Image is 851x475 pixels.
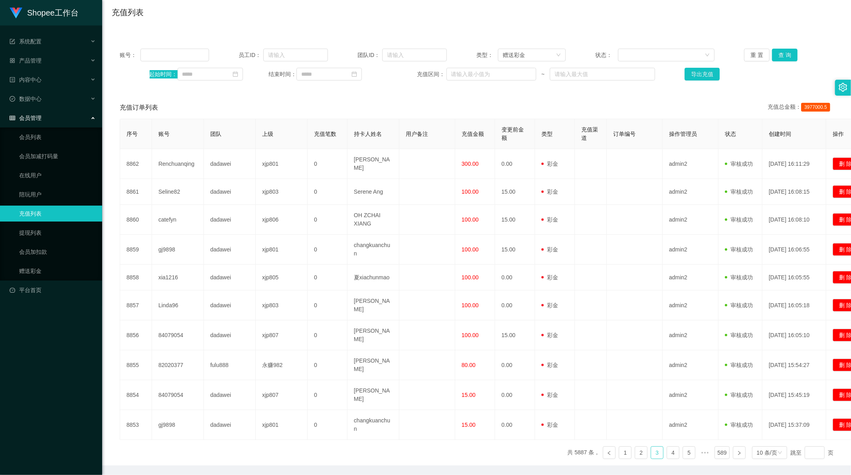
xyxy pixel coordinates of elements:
[744,49,770,61] button: 重 置
[152,235,204,265] td: gj9898
[541,392,558,398] span: 彩金
[790,446,833,459] div: 跳至 页
[204,149,256,179] td: dadawei
[762,320,826,350] td: [DATE] 16:05:10
[502,126,524,141] span: 变更前金额
[541,246,558,253] span: 彩金
[541,131,553,137] span: 类型
[725,188,753,195] span: 审核成功
[19,225,96,241] a: 提现列表
[210,131,221,137] span: 团队
[308,235,348,265] td: 0
[462,188,479,195] span: 100.00
[204,320,256,350] td: dadawei
[495,179,535,205] td: 15.00
[596,51,618,59] span: 状态：
[348,290,399,320] td: [PERSON_NAME]
[233,71,238,77] i: 图标: calendar
[204,410,256,440] td: dadawei
[762,350,826,380] td: [DATE] 15:54:27
[663,179,719,205] td: admin2
[635,447,647,459] a: 2
[619,447,631,459] a: 1
[10,282,96,298] a: 图标: dashboard平台首页
[699,446,711,459] li: 向后 5 页
[256,320,308,350] td: xjp807
[667,447,679,459] a: 4
[152,410,204,440] td: gj9898
[204,290,256,320] td: dadawei
[495,149,535,179] td: 0.00
[351,71,357,77] i: 图标: calendar
[503,49,525,61] div: 赠送彩金
[715,446,729,459] li: 589
[308,179,348,205] td: 0
[762,265,826,290] td: [DATE] 16:05:55
[308,265,348,290] td: 0
[10,77,15,82] i: 图标: profile
[120,320,152,350] td: 8856
[152,205,204,235] td: catefyn
[204,205,256,235] td: dadawei
[462,362,476,368] span: 80.00
[581,126,598,141] span: 充值渠道
[10,115,15,121] i: 图标: table
[263,49,328,61] input: 请输入
[19,167,96,183] a: 在线用户
[19,206,96,222] a: 充值列表
[120,51,140,59] span: 账号：
[256,149,308,179] td: xjp801
[683,446,695,459] li: 5
[256,410,308,440] td: xjp801
[663,350,719,380] td: admin2
[541,274,558,281] span: 彩金
[495,265,535,290] td: 0.00
[541,422,558,428] span: 彩金
[839,83,847,92] i: 图标: setting
[725,216,753,223] span: 审核成功
[262,131,273,137] span: 上级
[256,205,308,235] td: xjp806
[256,235,308,265] td: xjp801
[725,131,736,137] span: 状态
[613,131,636,137] span: 订单编号
[778,450,782,456] i: 图标: down
[120,149,152,179] td: 8862
[541,216,558,223] span: 彩金
[762,205,826,235] td: [DATE] 16:08:10
[495,290,535,320] td: 0.00
[120,265,152,290] td: 8858
[204,350,256,380] td: fulu888
[348,265,399,290] td: 夏xiachunmao
[112,6,144,18] h1: 充值列表
[256,350,308,380] td: 永赚982
[357,51,382,59] span: 团队ID：
[801,103,830,112] span: 3977000.5
[495,350,535,380] td: 0.00
[762,380,826,410] td: [DATE] 15:45:19
[725,332,753,338] span: 审核成功
[19,263,96,279] a: 赠送彩金
[669,131,697,137] span: 操作管理员
[663,290,719,320] td: admin2
[152,290,204,320] td: Linda96
[348,410,399,440] td: changkuanchun
[10,57,41,64] span: 产品管理
[725,392,753,398] span: 审核成功
[10,38,41,45] span: 系统配置
[462,302,479,308] span: 100.00
[462,216,479,223] span: 100.00
[120,380,152,410] td: 8854
[19,244,96,260] a: 会员加扣款
[762,290,826,320] td: [DATE] 16:05:18
[462,422,476,428] span: 15.00
[495,320,535,350] td: 15.00
[152,149,204,179] td: Renchuanqing
[762,235,826,265] td: [DATE] 16:06:55
[314,131,336,137] span: 充值笔数
[715,447,729,459] a: 589
[663,235,719,265] td: admin2
[150,70,178,79] span: 起始时间：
